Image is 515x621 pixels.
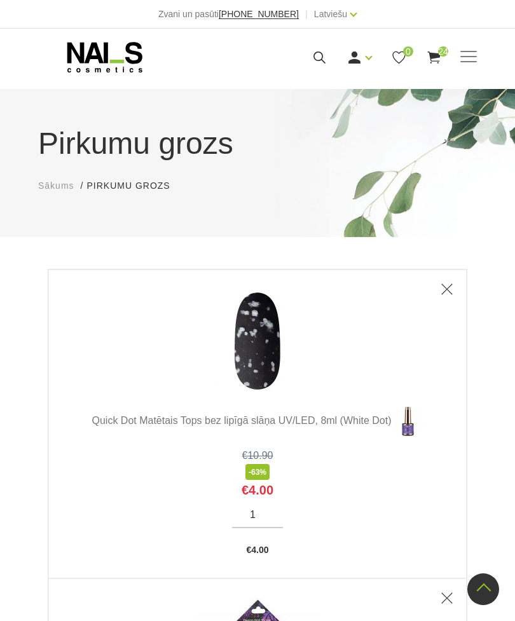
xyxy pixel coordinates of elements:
[245,464,270,480] span: -63%
[38,181,74,191] span: Sākums
[403,46,413,57] span: 0
[194,289,321,393] img: Quick Dot Matētais Tops bez lipīgā slāņa UV/LED, 8ml (White Dot)
[438,46,448,57] span: 24
[392,406,423,437] img: <p>Quick Dot matētais Tops – matēts virsējais pārklājums bez lipīgā slāņa. Aktuālais trends moder...
[434,585,460,611] a: Delete
[49,406,466,437] a: Quick Dot Matētais Tops bez lipīgā slāņa UV/LED, 8ml (White Dot)
[158,6,299,22] div: Zvani un pasūti
[242,450,273,461] s: €10.90
[86,179,182,193] li: Pirkumu grozs
[251,545,268,555] span: 4.00
[246,545,251,555] span: €
[434,276,460,302] a: Delete
[305,6,308,22] span: |
[219,10,299,19] a: [PHONE_NUMBER]
[38,179,74,193] a: Sākums
[38,121,477,167] h1: Pirkumu grozs
[242,482,273,498] span: €4.00
[426,50,442,65] a: 24
[314,6,347,22] a: Latviešu
[391,50,407,65] a: 0
[219,9,299,19] span: [PHONE_NUMBER]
